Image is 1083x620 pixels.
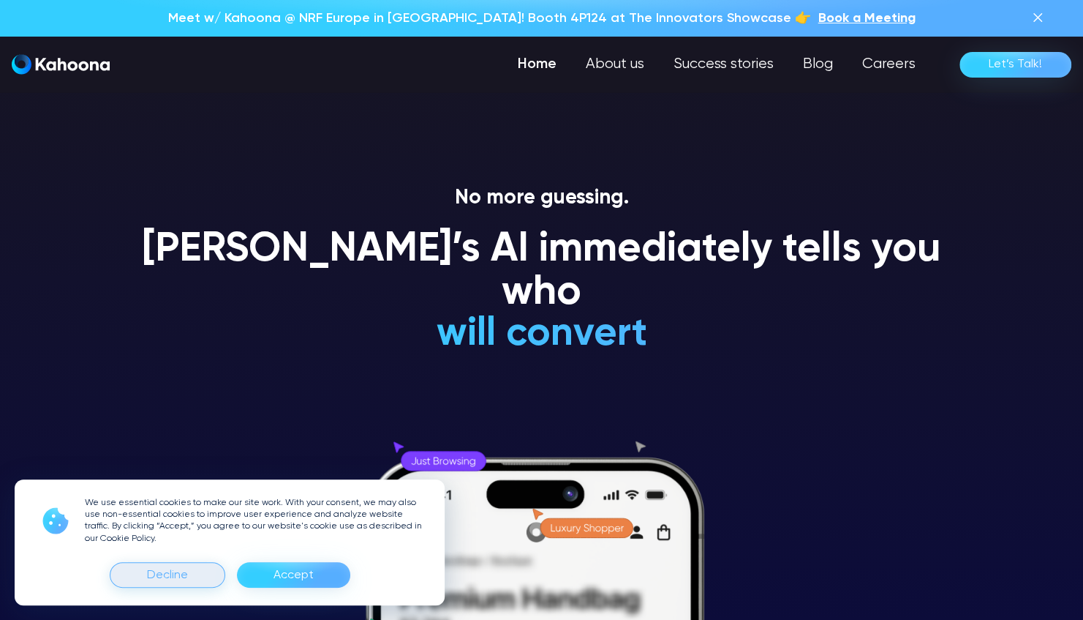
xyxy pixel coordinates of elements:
[237,562,350,588] div: Accept
[326,313,757,356] h1: will convert
[12,54,110,75] a: home
[848,50,930,79] a: Careers
[788,50,848,79] a: Blog
[571,50,659,79] a: About us
[412,457,475,467] g: Just Browsing
[989,53,1042,76] div: Let’s Talk!
[503,50,571,79] a: Home
[110,562,225,588] div: Decline
[147,564,188,587] div: Decline
[125,186,959,211] p: No more guessing.
[959,52,1071,78] a: Let’s Talk!
[85,497,427,545] p: We use essential cookies to make our site work. With your consent, we may also use non-essential ...
[167,9,810,28] p: Meet w/ Kahoona @ NRF Europe in [GEOGRAPHIC_DATA]! Booth 4P124 at The Innovators Showcase 👉
[818,9,915,28] a: Book a Meeting
[818,12,915,25] span: Book a Meeting
[273,564,314,587] div: Accept
[12,54,110,75] img: Kahoona logo white
[659,50,788,79] a: Success stories
[125,228,959,315] h1: [PERSON_NAME]’s AI immediately tells you who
